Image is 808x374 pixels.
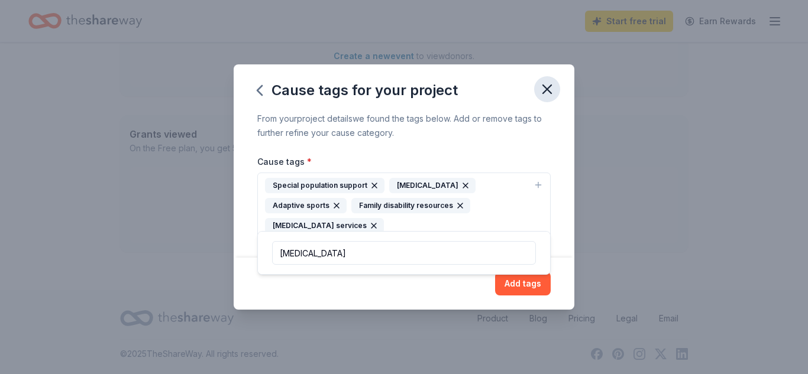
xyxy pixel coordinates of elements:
[351,198,470,213] div: Family disability resources
[257,173,551,239] button: Special population support[MEDICAL_DATA]Adaptive sportsFamily disability resources[MEDICAL_DATA] ...
[265,178,384,193] div: Special population support
[257,156,312,168] label: Cause tags
[389,178,476,193] div: [MEDICAL_DATA]
[265,198,347,213] div: Adaptive sports
[265,218,384,233] div: [MEDICAL_DATA] services
[257,81,458,100] div: Cause tags for your project
[257,112,551,140] div: From your project details we found the tags below. Add or remove tags to further refine your caus...
[272,241,536,265] input: Search causes
[495,272,551,295] button: Add tags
